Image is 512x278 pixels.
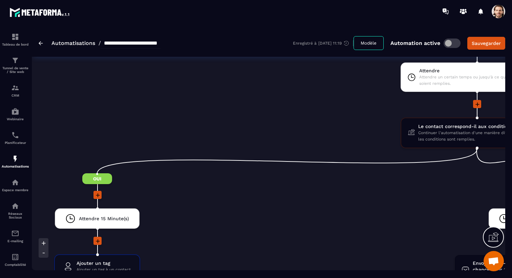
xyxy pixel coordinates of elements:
p: Espace membre [2,188,29,192]
p: Réseaux Sociaux [2,212,29,219]
a: Ouvrir le chat [484,251,504,271]
img: formation [11,84,19,92]
a: automationsautomationsEspace membre [2,173,29,197]
img: automations [11,155,19,163]
a: formationformationTableau de bord [2,28,29,51]
img: formation [11,56,19,65]
p: Automatisations [2,165,29,168]
p: Automation active [390,40,440,46]
p: [DATE] 11:19 [318,41,342,46]
div: Enregistré à [293,40,354,46]
p: Comptabilité [2,263,29,267]
p: Tunnel de vente / Site web [2,66,29,74]
p: Webinaire [2,117,29,121]
a: automationsautomationsAutomatisations [2,150,29,173]
span: Attendre 15 Minute(s) [79,216,129,222]
p: E-mailing [2,239,29,243]
p: CRM [2,94,29,97]
a: schedulerschedulerPlanificateur [2,126,29,150]
img: automations [11,107,19,116]
div: Sauvegarder [472,40,501,47]
img: email [11,229,19,237]
img: arrow [39,41,43,45]
a: automationsautomationsWebinaire [2,102,29,126]
span: Oui [82,173,112,184]
a: accountantaccountantComptabilité [2,248,29,272]
button: Sauvegarder [467,37,505,50]
span: Ajouter un tag à un contact. [77,267,132,273]
img: scheduler [11,131,19,139]
img: logo [9,6,70,18]
img: accountant [11,253,19,261]
img: social-network [11,202,19,210]
p: Planificateur [2,141,29,145]
img: formation [11,33,19,41]
span: Ajouter un tag [77,260,132,267]
span: / [99,40,101,46]
a: formationformationCRM [2,79,29,102]
a: Automatisations [51,40,95,46]
p: Tableau de bord [2,43,29,46]
button: Modèle [354,36,384,50]
a: emailemailE-mailing [2,224,29,248]
a: formationformationTunnel de vente / Site web [2,51,29,79]
a: social-networksocial-networkRéseaux Sociaux [2,197,29,224]
img: automations [11,178,19,186]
